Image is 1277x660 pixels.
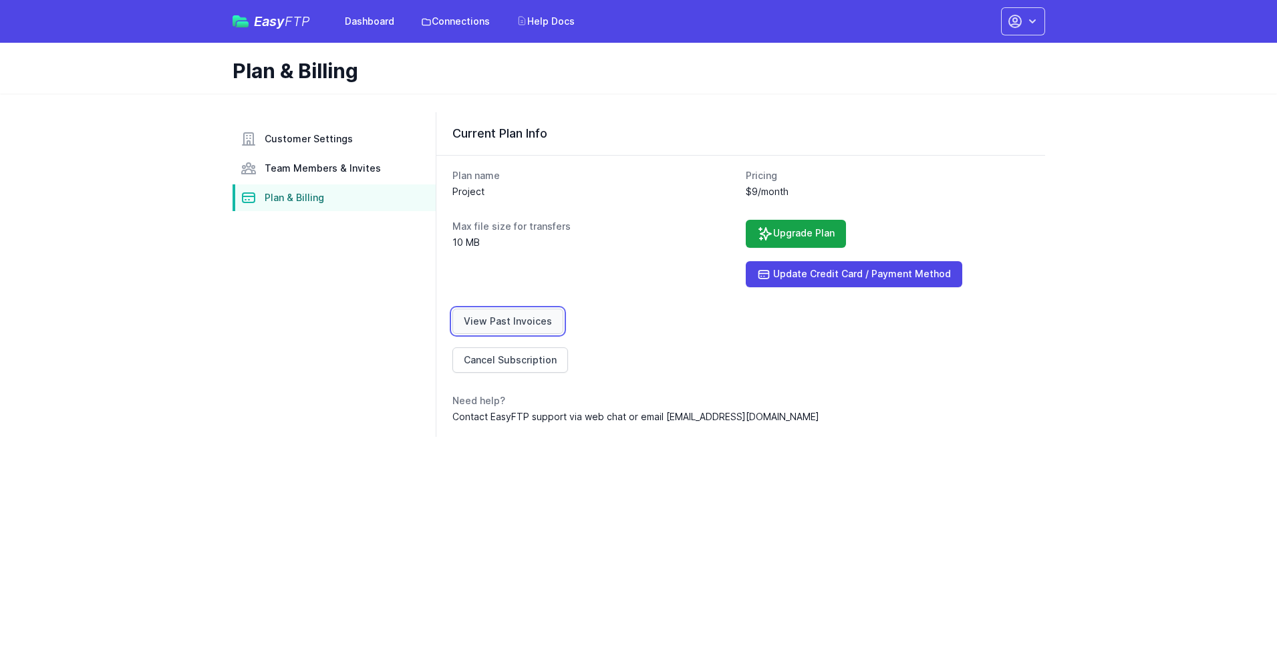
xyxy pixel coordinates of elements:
[452,220,736,233] dt: Max file size for transfers
[452,185,736,198] dd: Project
[265,162,381,175] span: Team Members & Invites
[452,169,736,182] dt: Plan name
[1210,593,1261,644] iframe: Drift Widget Chat Controller
[233,15,310,28] a: EasyFTP
[233,184,436,211] a: Plan & Billing
[452,394,1029,407] dt: Need help?
[452,236,736,249] dd: 10 MB
[452,126,1029,142] h3: Current Plan Info
[265,191,324,204] span: Plan & Billing
[509,9,583,33] a: Help Docs
[233,155,436,182] a: Team Members & Invites
[746,169,1029,182] dt: Pricing
[746,220,846,248] a: Upgrade Plan
[265,132,353,146] span: Customer Settings
[254,15,310,28] span: Easy
[233,15,249,27] img: easyftp_logo.png
[337,9,402,33] a: Dashboard
[233,126,436,152] a: Customer Settings
[233,59,1034,83] h1: Plan & Billing
[413,9,498,33] a: Connections
[452,410,1029,424] dd: Contact EasyFTP support via web chat or email [EMAIL_ADDRESS][DOMAIN_NAME]
[285,13,310,29] span: FTP
[452,309,563,334] a: View Past Invoices
[452,347,568,373] a: Cancel Subscription
[746,261,962,287] a: Update Credit Card / Payment Method
[746,185,1029,198] dd: $9/month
